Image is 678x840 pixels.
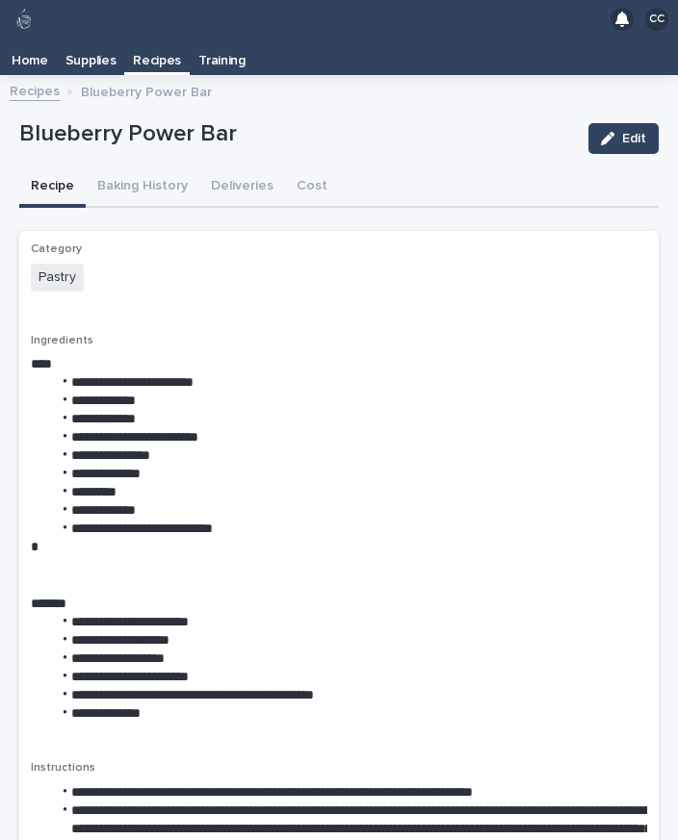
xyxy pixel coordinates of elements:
a: Recipes [10,79,60,101]
p: Supplies [65,38,117,69]
a: Home [3,38,57,75]
div: CC [645,8,668,31]
span: Edit [622,132,646,145]
p: Blueberry Power Bar [81,80,212,101]
button: Baking History [86,167,199,208]
img: 80hjoBaRqlyywVK24fQd [12,7,37,32]
p: Blueberry Power Bar [19,120,573,148]
span: Category [31,243,82,255]
a: Recipes [124,38,190,72]
p: Recipes [133,38,181,69]
button: Edit [588,123,659,154]
button: Recipe [19,167,86,208]
span: Ingredients [31,335,93,346]
span: Instructions [31,762,95,774]
a: Training [190,38,254,75]
span: Pastry [31,264,84,292]
p: Home [12,38,48,69]
button: Deliveries [199,167,285,208]
button: Cost [285,167,339,208]
p: Training [198,38,246,69]
a: Supplies [57,38,125,75]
